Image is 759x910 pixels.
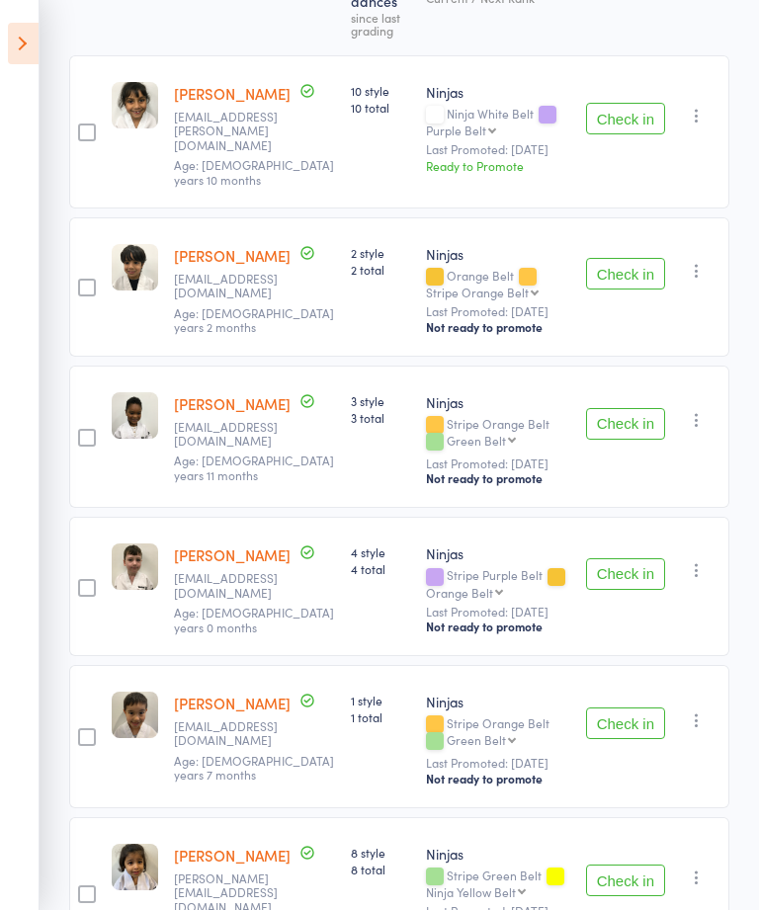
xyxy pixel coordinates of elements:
img: image1685140066.png [112,844,158,890]
div: Stripe Purple Belt [426,568,570,598]
small: Vcatbuzz@hotmail.com [174,420,302,449]
small: Last Promoted: [DATE] [426,756,570,770]
div: Ninjas [426,844,570,864]
div: Stripe Orange Belt [426,286,529,298]
div: Not ready to promote [426,619,570,634]
button: Check in [586,707,665,739]
span: 3 total [351,409,409,426]
small: Last Promoted: [DATE] [426,605,570,619]
div: Purple Belt [426,124,486,136]
a: [PERSON_NAME] [174,245,291,266]
button: Check in [586,558,665,590]
span: 10 style [351,82,409,99]
span: 10 total [351,99,409,116]
span: Age: [DEMOGRAPHIC_DATA] years 2 months [174,304,334,335]
span: Age: [DEMOGRAPHIC_DATA] years 7 months [174,752,334,783]
div: Not ready to promote [426,470,570,486]
div: Orange Belt [426,269,570,298]
div: Ninja White Belt [426,107,570,136]
a: [PERSON_NAME] [174,693,291,713]
div: Ninjas [426,543,570,563]
button: Check in [586,258,665,290]
small: Last Promoted: [DATE] [426,304,570,318]
div: Green Belt [447,733,506,746]
a: [PERSON_NAME] [174,544,291,565]
span: 3 style [351,392,409,409]
button: Check in [586,865,665,896]
span: Age: [DEMOGRAPHIC_DATA] years 10 months [174,156,334,187]
div: Ready to Promote [426,157,570,174]
a: [PERSON_NAME] [174,845,291,866]
img: image1722654108.png [112,244,158,290]
a: [PERSON_NAME] [174,83,291,104]
small: sid.parwez@gmail.com [174,110,302,152]
img: image1748057531.png [112,82,158,128]
div: Stripe Green Belt [426,869,570,898]
div: Not ready to promote [426,319,570,335]
button: Check in [586,103,665,134]
div: Green Belt [447,434,506,447]
div: Not ready to promote [426,771,570,786]
span: 4 total [351,560,409,577]
span: 8 style [351,844,409,861]
span: 8 total [351,861,409,877]
div: Stripe Orange Belt [426,417,570,451]
div: Ninjas [426,692,570,711]
span: Age: [DEMOGRAPHIC_DATA] years 11 months [174,452,334,482]
span: 2 style [351,244,409,261]
small: angusdenham@yahoo.com [174,571,302,600]
small: Last Promoted: [DATE] [426,142,570,156]
div: Ninja Yellow Belt [426,885,516,898]
img: image1714791351.png [112,692,158,738]
span: 1 total [351,708,409,725]
div: Ninjas [426,392,570,412]
div: Orange Belt [426,586,493,599]
small: ali@docsmate.com.au [174,272,302,300]
span: 2 total [351,261,409,278]
span: 4 style [351,543,409,560]
button: Check in [586,408,665,440]
div: Ninjas [426,244,570,264]
a: [PERSON_NAME] [174,393,291,414]
div: Ninjas [426,82,570,102]
div: Stripe Orange Belt [426,716,570,750]
span: Age: [DEMOGRAPHIC_DATA] years 0 months [174,604,334,634]
img: image1708119080.png [112,392,158,439]
small: Last Promoted: [DATE] [426,456,570,470]
small: ah1984bosna@hotmail.com [174,719,302,748]
div: since last grading [351,11,409,37]
img: image1738980238.png [112,543,158,590]
span: 1 style [351,692,409,708]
